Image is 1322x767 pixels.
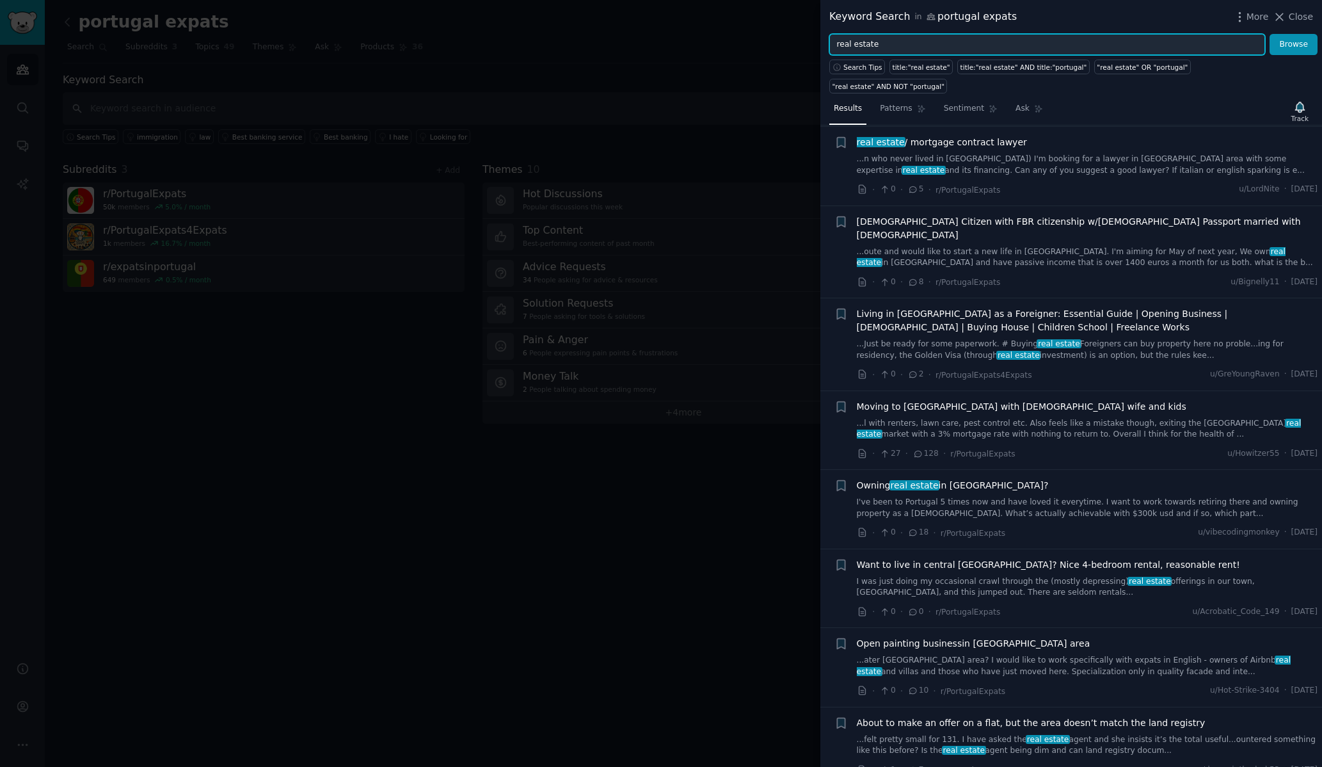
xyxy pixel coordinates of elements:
span: · [1284,527,1287,538]
span: 5 [907,184,923,195]
span: [DATE] [1291,685,1318,697]
a: title:"real estate" [889,60,953,74]
a: ...l with renters, lawn care, pest control etc. Also feels like a mistake though, exiting the [GE... [857,418,1318,440]
button: Search Tips [829,60,885,74]
div: "real estate" AND NOT "portugal" [832,82,944,91]
span: r/PortugalExpats [941,687,1005,696]
span: [DEMOGRAPHIC_DATA] Citizen with FBR citizenship w/[DEMOGRAPHIC_DATA] Passport married with [DEMOG... [857,215,1318,242]
span: Living in [GEOGRAPHIC_DATA] as a Foreigner: Essential Guide | Opening Business | [DEMOGRAPHIC_DAT... [857,307,1318,334]
span: 0 [879,277,895,288]
span: u/LordNite [1239,184,1280,195]
span: · [933,526,936,540]
span: r/PortugalExpats [936,278,1000,287]
span: · [900,183,903,197]
a: Moving to [GEOGRAPHIC_DATA] with [DEMOGRAPHIC_DATA] wife and kids [857,400,1186,414]
span: real estate [942,746,986,755]
span: 18 [907,527,928,538]
span: r/PortugalExpats [950,449,1015,458]
span: u/Hot-Strike-3404 [1210,685,1280,697]
span: real estate [902,166,946,175]
a: Patterns [875,99,930,125]
a: Want to live in central [GEOGRAPHIC_DATA]? Nice 4-bedroom rental, reasonable rent! [857,558,1240,572]
span: [DATE] [1291,606,1318,618]
span: u/GreYoungRaven [1210,369,1280,380]
a: ...Just be ready for some paperwork. # Buyingreal estateForeigners can buy property here no probl... [857,339,1318,361]
span: real estate [856,137,906,147]
a: ...felt pretty small for 131. I have asked thereal estateagent and she insists it’s the total use... [857,734,1318,757]
span: Sentiment [944,103,984,115]
span: Patterns [880,103,912,115]
span: · [928,183,931,197]
a: About to make an offer on a flat, but the area doesn’t match the land registry [857,716,1206,730]
span: [DATE] [1291,527,1318,538]
span: [DATE] [1291,369,1318,380]
span: Ask [1015,103,1030,115]
a: Owningreal estatein [GEOGRAPHIC_DATA]? [857,479,1049,492]
span: Close [1289,10,1313,24]
a: Results [829,99,866,125]
div: Keyword Search portugal expats [829,9,1017,25]
span: · [928,368,931,382]
span: Search Tips [843,63,882,72]
span: More [1246,10,1269,24]
a: I've been to Portugal 5 times now and have loved it everytime. I want to work towards retiring th... [857,497,1318,519]
span: r/PortugalExpats [936,608,1000,617]
span: · [1284,606,1287,618]
span: real estate [1037,339,1081,348]
span: · [1284,369,1287,380]
span: · [900,275,903,289]
span: · [1284,184,1287,195]
span: 0 [879,184,895,195]
span: r/PortugalExpats [936,186,1000,195]
span: 2 [907,369,923,380]
span: in [914,12,921,23]
span: · [872,183,875,197]
span: · [900,526,903,540]
span: u/vibecodingmonkey [1198,527,1279,538]
span: · [1284,685,1287,697]
span: · [1284,448,1287,460]
span: r/PortugalExpats [941,529,1005,538]
span: · [872,684,875,698]
span: · [928,275,931,289]
span: 0 [879,527,895,538]
span: u/Acrobatic_Code_149 [1192,606,1279,618]
a: "real estate" AND NOT "portugal" [829,79,947,93]
a: title:"real estate" AND title:"portugal" [957,60,1090,74]
span: · [1284,277,1287,288]
a: real estate/ mortgage contract lawyer [857,136,1027,149]
div: title:"real estate" AND title:"portugal" [960,63,1087,72]
span: · [872,526,875,540]
span: 0 [907,606,923,618]
span: [DATE] [1291,448,1318,460]
span: · [905,447,908,460]
span: real estate [857,656,1291,676]
span: real estate [1026,735,1070,744]
span: 128 [912,448,939,460]
span: · [872,605,875,618]
span: · [872,275,875,289]
span: · [872,447,875,460]
span: 0 [879,685,895,697]
span: 8 [907,277,923,288]
a: Ask [1011,99,1047,125]
span: Owning in [GEOGRAPHIC_DATA]? [857,479,1049,492]
a: Sentiment [939,99,1002,125]
span: [DATE] [1291,184,1318,195]
span: [DATE] [1291,277,1318,288]
div: "real estate" OR "portugal" [1097,63,1188,72]
span: 0 [879,369,895,380]
span: Results [834,103,862,115]
span: 0 [879,606,895,618]
span: u/Howitzer55 [1227,448,1279,460]
span: 10 [907,685,928,697]
a: ...ater [GEOGRAPHIC_DATA] area? I would like to work specifically with expats in English - owners... [857,655,1318,677]
a: ...oute and would like to start a new life in [GEOGRAPHIC_DATA]. I'm aiming for May of next year,... [857,246,1318,269]
span: 27 [879,448,900,460]
span: / mortgage contract lawyer [857,136,1027,149]
span: · [933,684,936,698]
span: u/Bignelly11 [1230,277,1279,288]
span: · [872,368,875,382]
